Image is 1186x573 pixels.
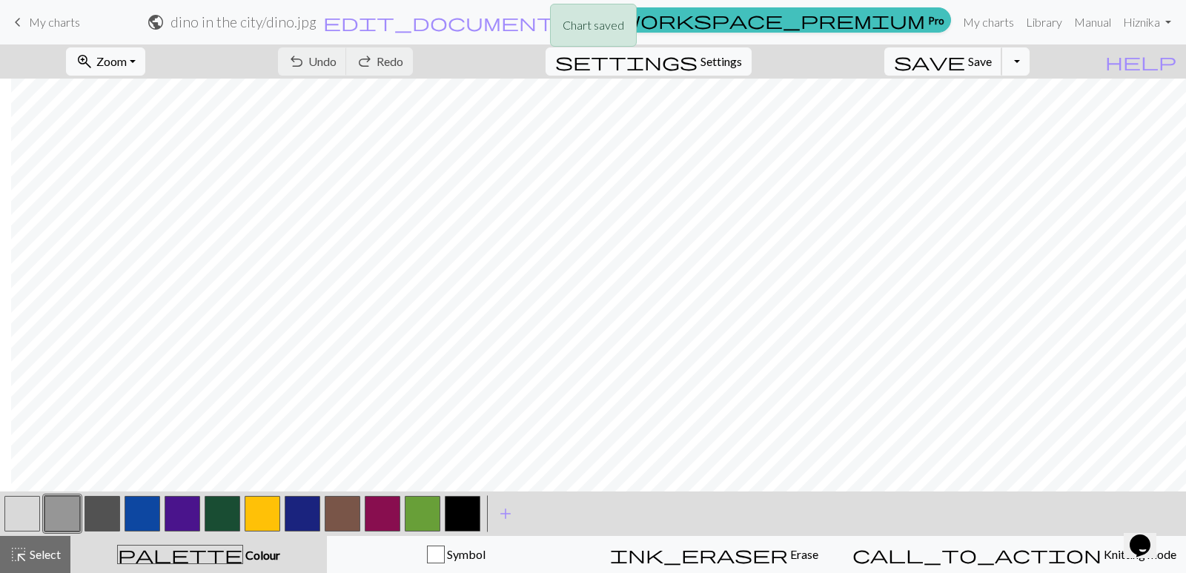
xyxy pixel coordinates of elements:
[843,536,1186,573] button: Knitting mode
[555,51,698,72] span: settings
[546,47,752,76] button: SettingsSettings
[610,544,788,565] span: ink_eraser
[118,544,242,565] span: palette
[70,536,327,573] button: Colour
[563,16,624,34] p: Chart saved
[788,547,818,561] span: Erase
[445,547,486,561] span: Symbol
[243,548,280,562] span: Colour
[585,536,843,573] button: Erase
[66,47,145,76] button: Zoom
[1101,547,1176,561] span: Knitting mode
[10,544,27,565] span: highlight_alt
[884,47,1002,76] button: Save
[497,503,514,524] span: add
[1105,51,1176,72] span: help
[700,53,742,70] span: Settings
[76,51,93,72] span: zoom_in
[852,544,1101,565] span: call_to_action
[27,547,61,561] span: Select
[968,54,992,68] span: Save
[555,53,698,70] i: Settings
[327,536,585,573] button: Symbol
[1124,514,1171,558] iframe: chat widget
[96,54,127,68] span: Zoom
[894,51,965,72] span: save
